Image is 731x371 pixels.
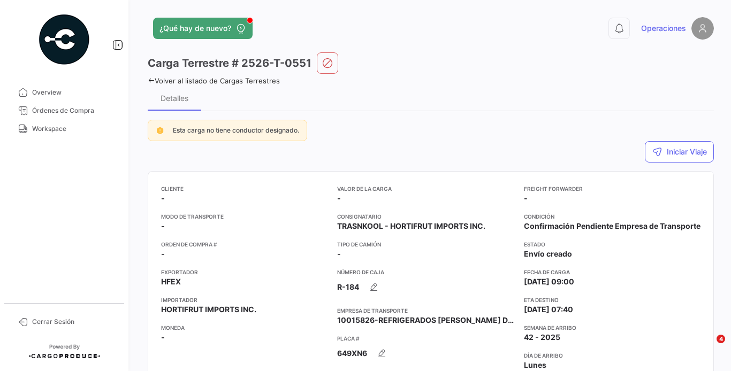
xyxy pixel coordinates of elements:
app-card-info-title: ETA Destino [524,296,700,304]
span: Confirmación Pendiente Empresa de Transporte [524,221,700,231]
button: Iniciar Viaje [645,141,714,163]
app-card-info-title: Orden de Compra # [161,240,329,249]
h3: Carga Terrestre # 2526-T-0551 [148,56,311,71]
app-card-info-title: Moneda [161,323,329,332]
span: Overview [32,88,116,97]
button: ¿Qué hay de nuevo? [153,18,253,39]
span: Operaciones [641,23,686,34]
span: 10015826-REFRIGERADOS [PERSON_NAME] DE C.V. [337,315,515,326]
app-card-info-title: Exportador [161,268,329,276]
div: Detalles [161,94,188,103]
span: - [161,193,165,204]
span: R-184 [337,282,359,292]
a: Workspace [9,120,120,138]
app-card-info-title: Semana de Arribo [524,323,700,332]
app-card-info-title: Empresa de Transporte [337,306,515,315]
app-card-info-title: Día de Arribo [524,351,700,360]
app-card-info-title: Condición [524,212,700,221]
span: HFEX [161,276,181,287]
span: 42 - 2025 [524,332,560,343]
span: HORTIFRUT IMPORTS INC. [161,304,256,315]
app-card-info-title: Estado [524,240,700,249]
span: [DATE] 07:40 [524,304,573,315]
span: Workspace [32,124,116,134]
span: 4 [717,335,725,343]
span: Órdenes de Compra [32,106,116,115]
span: TRASNKOOL - HORTIFRUT IMPORTS INC. [337,221,485,231]
app-card-info-title: Placa # [337,334,515,343]
app-card-info-title: Freight Forwarder [524,184,700,193]
a: Volver al listado de Cargas Terrestres [148,76,280,85]
app-card-info-title: Valor de la Carga [337,184,515,193]
span: Envío creado [524,249,572,259]
span: - [524,193,528,204]
a: Overview [9,83,120,102]
span: - [337,193,341,204]
app-card-info-title: Importador [161,296,329,304]
span: ¿Qué hay de nuevo? [159,23,231,34]
img: placeholder-user.png [691,17,714,40]
a: Órdenes de Compra [9,102,120,120]
iframe: Intercom live chat [695,335,720,360]
span: - [161,221,165,231]
span: - [161,249,165,259]
app-card-info-title: Número de Caja [337,268,515,276]
span: Cerrar Sesión [32,317,116,327]
app-card-info-title: Tipo de Camión [337,240,515,249]
span: - [161,332,165,343]
span: [DATE] 09:00 [524,276,574,287]
span: Esta carga no tiene conductor designado. [173,126,299,134]
app-card-info-title: Consignatario [337,212,515,221]
img: powered-by.png [37,13,91,66]
app-card-info-title: Modo de Transporte [161,212,329,221]
span: 649XN6 [337,348,367,359]
span: - [337,249,341,259]
app-card-info-title: Cliente [161,184,329,193]
span: Lunes [524,360,546,370]
app-card-info-title: Fecha de carga [524,268,700,276]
